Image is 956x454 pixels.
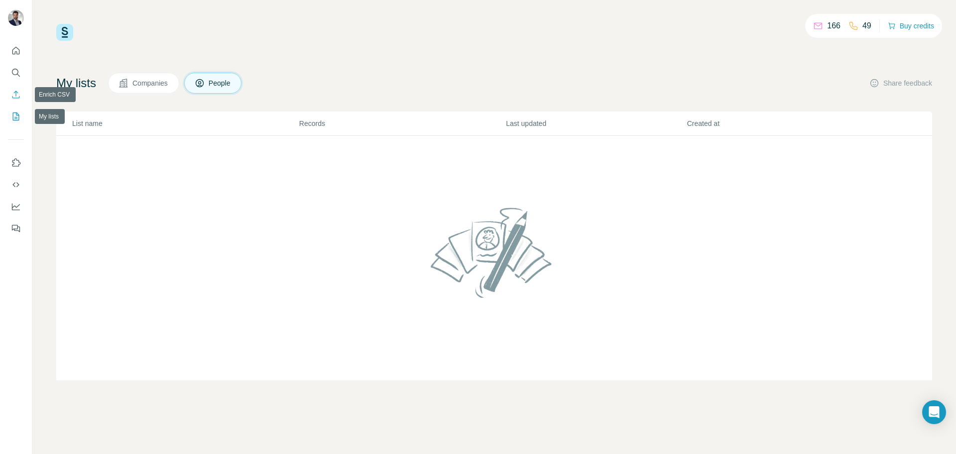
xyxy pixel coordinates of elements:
img: Avatar [8,10,24,26]
button: Use Surfe on LinkedIn [8,154,24,172]
span: Companies [132,78,169,88]
button: Feedback [8,220,24,237]
button: Share feedback [869,78,932,88]
p: 49 [862,20,871,32]
img: Surfe Logo [56,24,73,41]
button: Use Surfe API [8,176,24,194]
button: Search [8,64,24,82]
h4: My lists [56,75,96,91]
button: Quick start [8,42,24,60]
button: Enrich CSV [8,86,24,104]
p: Last updated [506,118,686,128]
p: 166 [827,20,840,32]
img: No lists found [427,199,562,306]
p: List name [72,118,298,128]
p: Records [299,118,505,128]
p: Created at [687,118,867,128]
span: People [209,78,232,88]
button: My lists [8,108,24,125]
div: Open Intercom Messenger [922,400,946,424]
button: Dashboard [8,198,24,216]
button: Buy credits [888,19,934,33]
